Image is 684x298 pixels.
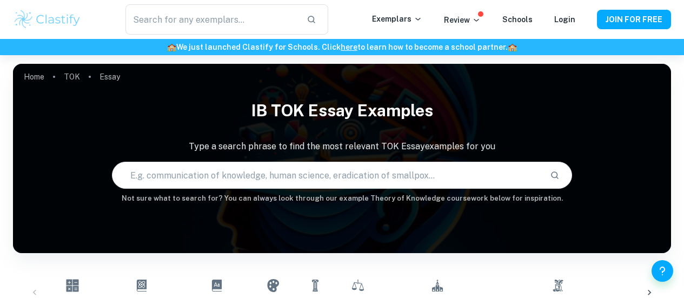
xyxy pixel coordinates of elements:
[24,69,44,84] a: Home
[502,15,533,24] a: Schools
[13,94,671,127] h1: IB TOK Essay examples
[167,43,176,51] span: 🏫
[508,43,517,51] span: 🏫
[546,166,564,184] button: Search
[444,14,481,26] p: Review
[13,193,671,204] h6: Not sure what to search for? You can always look through our example Theory of Knowledge coursewo...
[13,9,82,30] img: Clastify logo
[652,260,673,282] button: Help and Feedback
[2,41,682,53] h6: We just launched Clastify for Schools. Click to learn how to become a school partner.
[99,71,120,83] p: Essay
[554,15,575,24] a: Login
[112,160,542,190] input: E.g. communication of knowledge, human science, eradication of smallpox...
[125,4,298,35] input: Search for any exemplars...
[13,140,671,153] p: Type a search phrase to find the most relevant TOK Essay examples for you
[64,69,80,84] a: TOK
[372,13,422,25] p: Exemplars
[341,43,357,51] a: here
[597,10,671,29] button: JOIN FOR FREE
